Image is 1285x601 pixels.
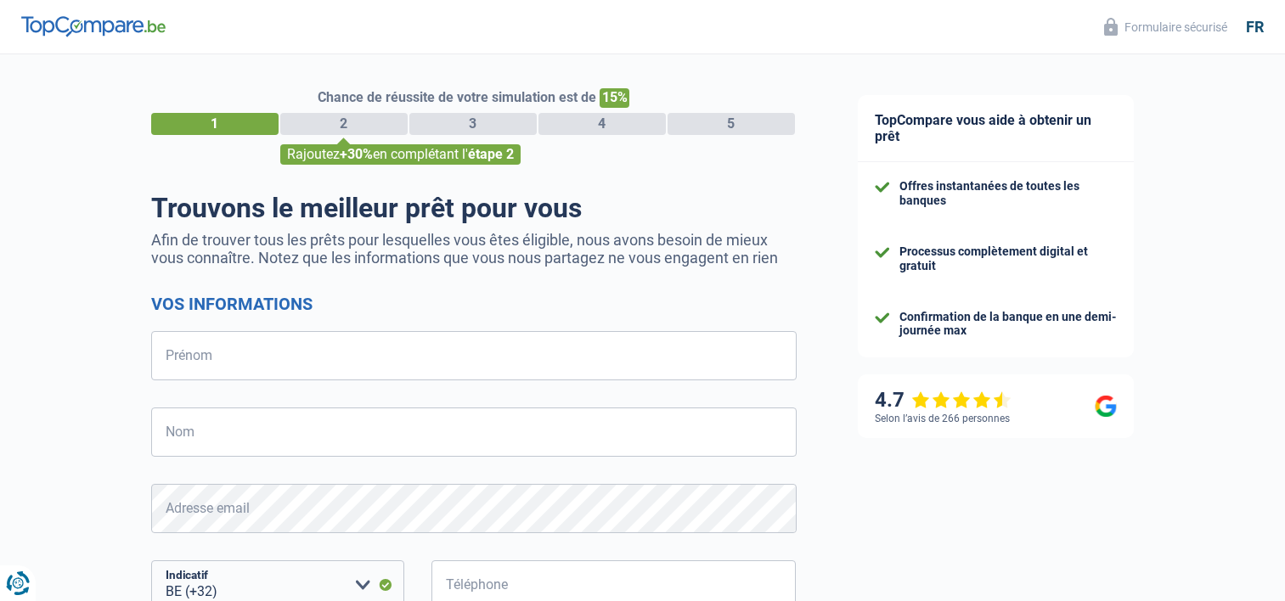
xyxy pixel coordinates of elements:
div: Rajoutez en complétant l' [280,144,521,165]
div: 2 [280,113,408,135]
span: étape 2 [468,146,514,162]
div: 4.7 [875,388,1012,413]
div: 3 [409,113,537,135]
p: Afin de trouver tous les prêts pour lesquelles vous êtes éligible, nous avons besoin de mieux vou... [151,231,797,267]
h2: Vos informations [151,294,797,314]
span: +30% [340,146,373,162]
h1: Trouvons le meilleur prêt pour vous [151,192,797,224]
div: Selon l’avis de 266 personnes [875,413,1010,424]
div: TopCompare vous aide à obtenir un prêt [858,95,1134,162]
button: Formulaire sécurisé [1094,13,1237,41]
div: Offres instantanées de toutes les banques [899,179,1117,208]
span: 15% [600,88,629,108]
div: 5 [668,113,795,135]
div: Confirmation de la banque en une demi-journée max [899,310,1117,339]
div: fr [1246,18,1264,37]
img: TopCompare Logo [21,16,166,37]
div: Processus complètement digital et gratuit [899,244,1117,273]
div: 1 [151,113,279,135]
div: 4 [538,113,666,135]
span: Chance de réussite de votre simulation est de [318,89,596,105]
